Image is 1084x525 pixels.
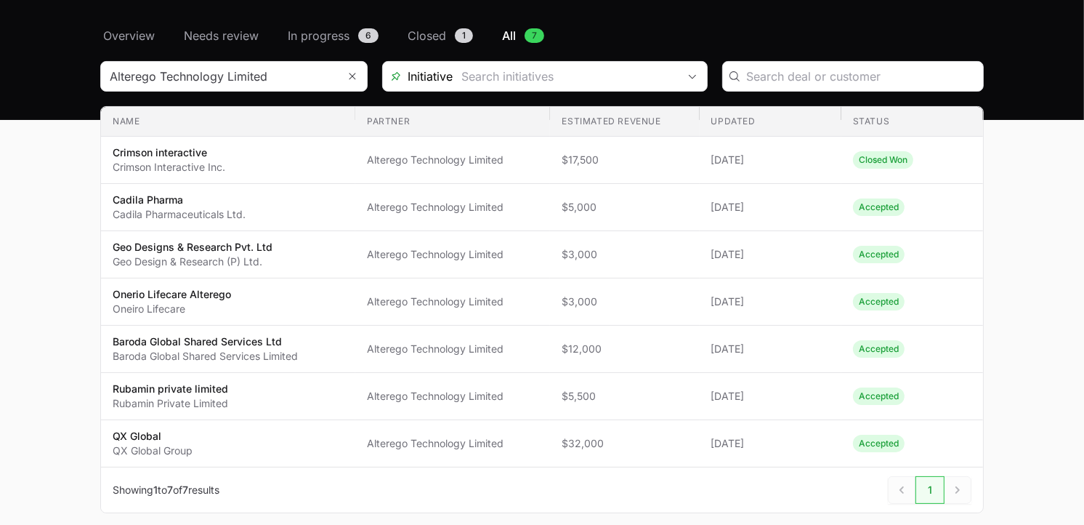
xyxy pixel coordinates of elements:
div: Open [678,62,707,91]
input: Search partner [101,62,338,91]
span: Initiative [383,68,453,85]
span: $5,500 [562,389,687,404]
span: 7 [167,484,173,496]
th: Name [101,107,355,137]
p: Onerio Lifecare Alterego [113,287,231,302]
span: [DATE] [711,342,830,356]
span: [DATE] [711,200,830,215]
th: Estimated revenue [550,107,699,137]
span: Overview [103,27,155,44]
input: Search initiatives [453,62,678,91]
span: 1 [153,484,158,496]
p: QX Global Group [113,444,193,458]
th: Updated [700,107,841,137]
span: $3,000 [562,247,687,262]
span: Alterego Technology Limited [367,436,538,451]
span: All [502,27,516,44]
span: Alterego Technology Limited [367,247,538,262]
p: Oneiro Lifecare [113,302,231,316]
p: Baroda Global Shared Services Ltd [113,334,298,349]
span: 1 [915,476,945,504]
p: Cadila Pharmaceuticals Ltd. [113,207,246,222]
button: Remove [338,62,367,91]
p: QX Global [113,429,193,444]
p: Crimson Interactive Inc. [113,160,225,175]
section: Deals Filters [100,61,984,513]
span: 7 [525,28,544,43]
span: Alterego Technology Limited [367,200,538,215]
span: $32,000 [562,436,687,451]
span: Alterego Technology Limited [367,389,538,404]
p: Showing to of results [113,483,219,497]
span: Alterego Technology Limited [367,342,538,356]
span: [DATE] [711,294,830,309]
p: Rubamin private limited [113,382,228,396]
th: Status [841,107,983,137]
span: In progress [288,27,349,44]
span: 1 [455,28,473,43]
span: 7 [182,484,188,496]
span: $17,500 [562,153,687,167]
p: Geo Designs & Research Pvt. Ltd [113,240,272,255]
span: Alterego Technology Limited [367,294,538,309]
span: Alterego Technology Limited [367,153,538,167]
a: In progress6 [285,27,381,44]
a: Needs review [181,27,262,44]
span: $5,000 [562,200,687,215]
span: [DATE] [711,436,830,451]
span: [DATE] [711,153,830,167]
p: Baroda Global Shared Services Limited [113,349,298,364]
p: Rubamin Private Limited [113,396,228,411]
span: Closed [408,27,446,44]
p: Crimson interactive [113,145,225,160]
span: [DATE] [711,247,830,262]
span: 6 [358,28,379,43]
p: Geo Design & Research (P) Ltd. [113,255,272,269]
p: Cadila Pharma [113,193,246,207]
span: Needs review [184,27,259,44]
a: All7 [499,27,547,44]
th: Partner [355,107,550,137]
span: $3,000 [562,294,687,309]
a: Closed1 [405,27,476,44]
span: [DATE] [711,389,830,404]
input: Search deal or customer [746,68,974,85]
nav: Deals navigation [100,27,984,44]
span: $12,000 [562,342,687,356]
a: Overview [100,27,158,44]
